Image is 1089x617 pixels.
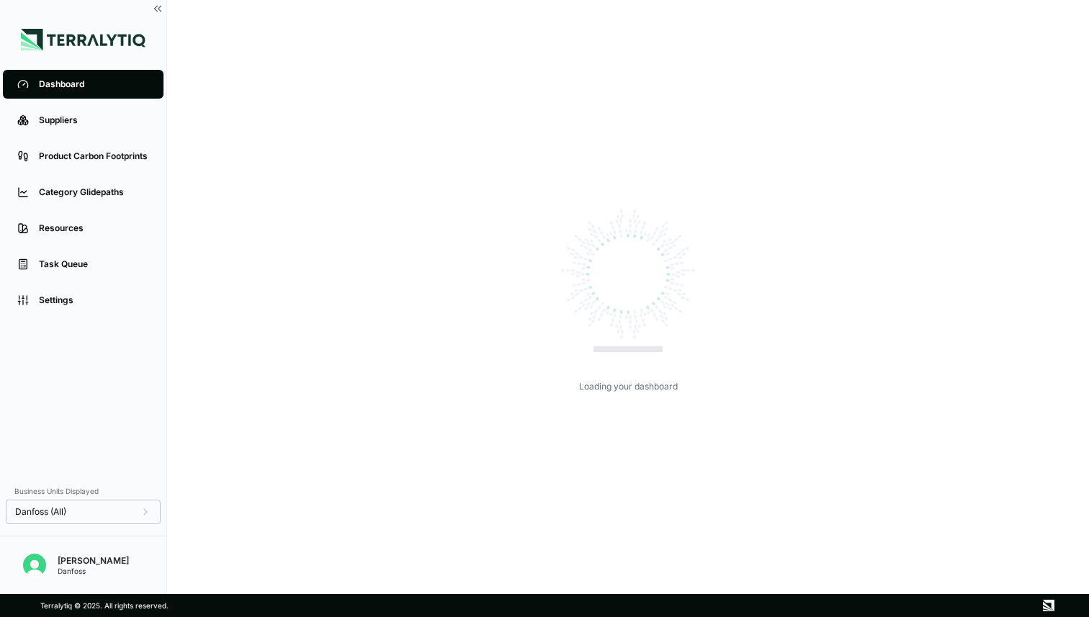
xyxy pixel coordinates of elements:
[15,506,66,518] span: Danfoss (All)
[579,381,678,392] div: Loading your dashboard
[39,186,149,198] div: Category Glidepaths
[556,202,700,346] img: Loading
[39,258,149,270] div: Task Queue
[39,114,149,126] div: Suppliers
[17,548,52,582] button: Open user button
[58,555,129,567] div: [PERSON_NAME]
[39,78,149,90] div: Dashboard
[6,482,161,500] div: Business Units Displayed
[23,554,46,577] img: Nitin Shetty
[39,294,149,306] div: Settings
[39,150,149,162] div: Product Carbon Footprints
[39,222,149,234] div: Resources
[21,29,145,50] img: Logo
[58,567,129,575] div: Danfoss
